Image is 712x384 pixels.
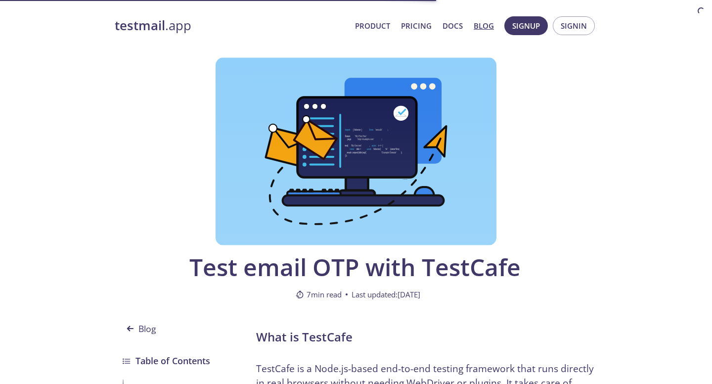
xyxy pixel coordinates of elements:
[186,253,524,281] span: Test email OTP with TestCafe
[296,288,342,300] span: 7 min read
[561,19,587,32] span: Signin
[401,19,432,32] a: Pricing
[352,288,420,300] span: Last updated: [DATE]
[123,305,225,342] a: Blog
[115,17,347,34] a: testmail.app
[504,16,548,35] button: Signup
[474,19,494,32] a: Blog
[123,319,162,338] span: Blog
[553,16,595,35] button: Signin
[256,328,597,346] h2: What is TestCafe
[512,19,540,32] span: Signup
[355,19,390,32] a: Product
[115,17,165,34] strong: testmail
[443,19,463,32] a: Docs
[135,354,210,368] h3: Table of Contents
